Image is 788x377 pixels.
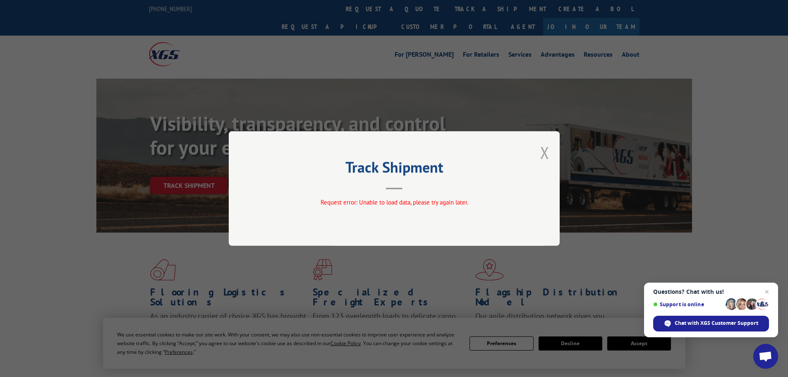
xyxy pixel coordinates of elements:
button: Close modal [540,142,549,163]
span: Close chat [762,287,772,297]
span: Questions? Chat with us! [653,288,769,295]
div: Chat with XGS Customer Support [653,316,769,331]
span: Chat with XGS Customer Support [675,319,758,327]
span: Request error: Unable to load data, please try again later. [320,198,468,206]
div: Open chat [753,344,778,369]
span: Support is online [653,301,723,307]
h2: Track Shipment [270,161,518,177]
